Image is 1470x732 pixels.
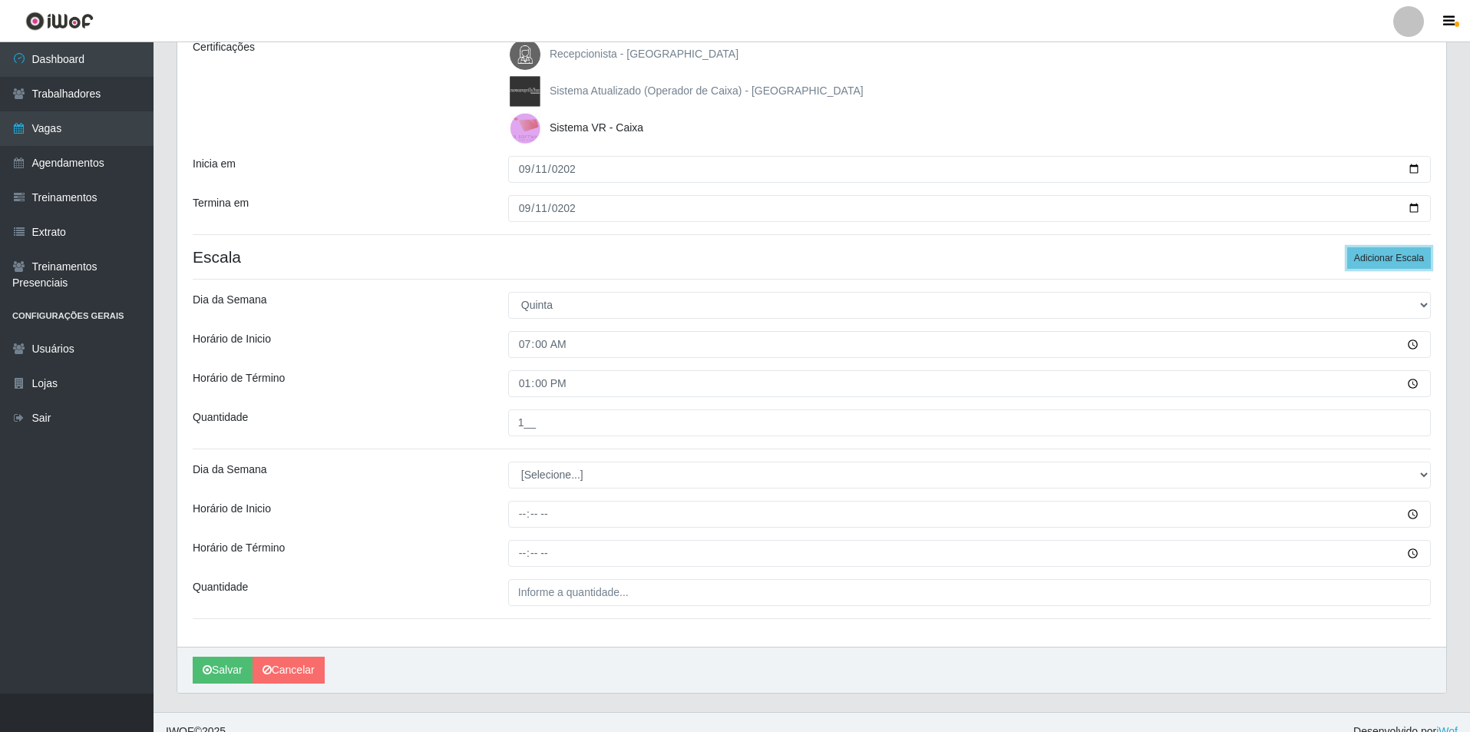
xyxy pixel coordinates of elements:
[193,195,249,211] label: Termina em
[193,579,248,595] label: Quantidade
[508,409,1431,436] input: Informe a quantidade...
[550,84,864,97] span: Sistema Atualizado (Operador de Caixa) - [GEOGRAPHIC_DATA]
[193,331,271,347] label: Horário de Inicio
[550,121,643,134] span: Sistema VR - Caixa
[193,409,248,426] label: Quantidade
[25,12,94,31] img: CoreUI Logo
[193,462,267,478] label: Dia da Semana
[508,501,1431,528] input: 00:00
[193,501,271,517] label: Horário de Inicio
[510,113,547,144] img: Sistema VR - Caixa
[510,76,547,107] img: Sistema Atualizado (Operador de Caixa) - Nova Republica
[550,48,738,60] span: Recepcionista - [GEOGRAPHIC_DATA]
[193,156,236,172] label: Inicia em
[508,331,1431,358] input: 00:00
[508,579,1431,606] input: Informe a quantidade...
[193,540,285,556] label: Horário de Término
[253,657,325,684] a: Cancelar
[1347,247,1431,269] button: Adicionar Escala
[193,39,255,55] label: Certificações
[193,247,1431,267] h4: Escala
[193,370,285,386] label: Horário de Término
[193,657,253,684] button: Salvar
[508,156,1431,183] input: 00/00/0000
[510,39,547,70] img: Recepcionista - Nova República
[508,195,1431,222] input: 00/00/0000
[508,370,1431,397] input: 00:00
[508,540,1431,567] input: 00:00
[193,292,267,308] label: Dia da Semana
